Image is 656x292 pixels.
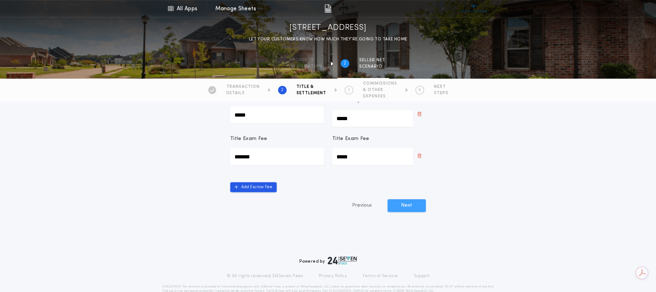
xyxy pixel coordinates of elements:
[332,135,369,142] p: Title Exam Fee
[362,273,398,279] a: Terms of Service
[413,273,429,279] a: Support
[328,256,357,265] img: logo
[289,22,367,34] h1: [STREET_ADDRESS]
[418,87,421,93] h2: 4
[363,81,397,86] span: COMMISSIONS
[332,110,413,127] input: E-Recording Fee (per document)
[296,84,326,90] span: TITLE &
[338,199,386,212] button: Previous
[299,256,357,265] div: Powered by
[363,94,397,99] span: EXPENSES
[289,64,322,69] span: information
[281,87,283,93] h2: 2
[227,273,303,279] p: © All rights reserved. 24|Seven Fees
[359,64,385,69] span: SCENARIO
[460,5,487,12] img: vs-icon
[230,148,324,165] input: Title Exam Fee
[226,84,260,90] span: TRANSACTION
[296,90,326,96] span: SETTLEMENT
[359,57,385,63] span: SELLER NET
[434,90,448,96] span: STEPS
[289,57,322,63] span: Property
[324,4,331,13] img: img
[226,90,260,96] span: DETAILS
[249,36,407,43] p: LET YOUR CUSTOMERS KNOW HOW MUCH THEY’RE GOING TO TAKE HOME
[347,87,350,93] h2: 3
[230,106,324,123] input: E-Recording Fee (per document)
[332,148,413,165] input: Title Exam Fee
[388,199,426,212] button: Next
[434,84,448,90] span: NEXT
[230,182,277,192] button: Add Escrow Fee
[319,273,347,279] a: Privacy Policy
[230,135,267,142] p: Title Exam Fee
[363,87,397,93] span: & OTHER
[344,61,346,66] h2: 2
